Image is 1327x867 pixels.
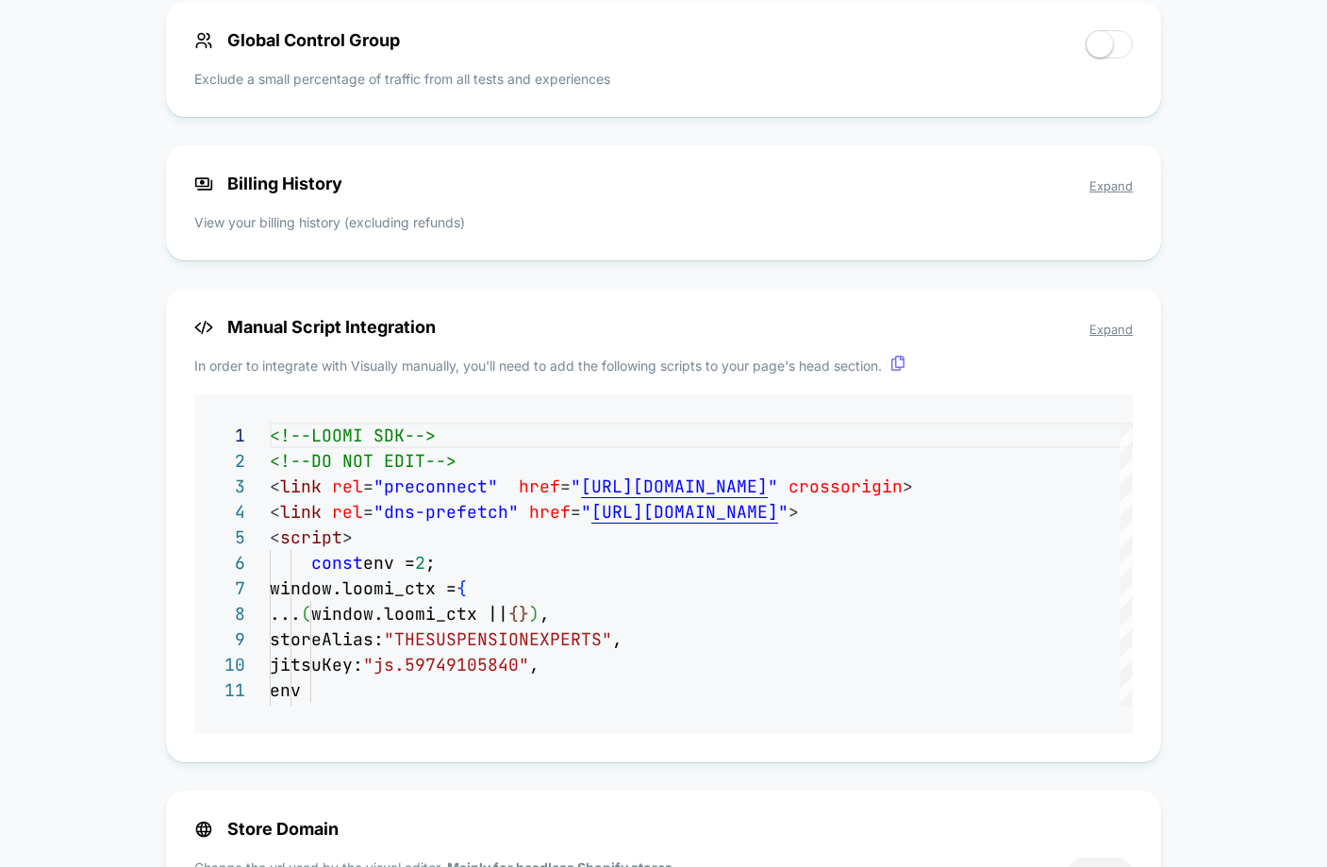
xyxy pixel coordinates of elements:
span: Expand [1089,178,1133,193]
span: Billing History [194,174,1133,193]
span: Expand [1089,322,1133,337]
span: Manual Script Integration [194,317,1133,337]
p: Exclude a small percentage of traffic from all tests and experiences [194,69,610,89]
span: Store Domain [194,819,339,839]
p: View your billing history (excluding refunds) [194,212,1133,232]
p: In order to integrate with Visually manually, you'll need to add the following scripts to your pa... [194,356,1133,375]
span: Global Control Group [194,30,400,50]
